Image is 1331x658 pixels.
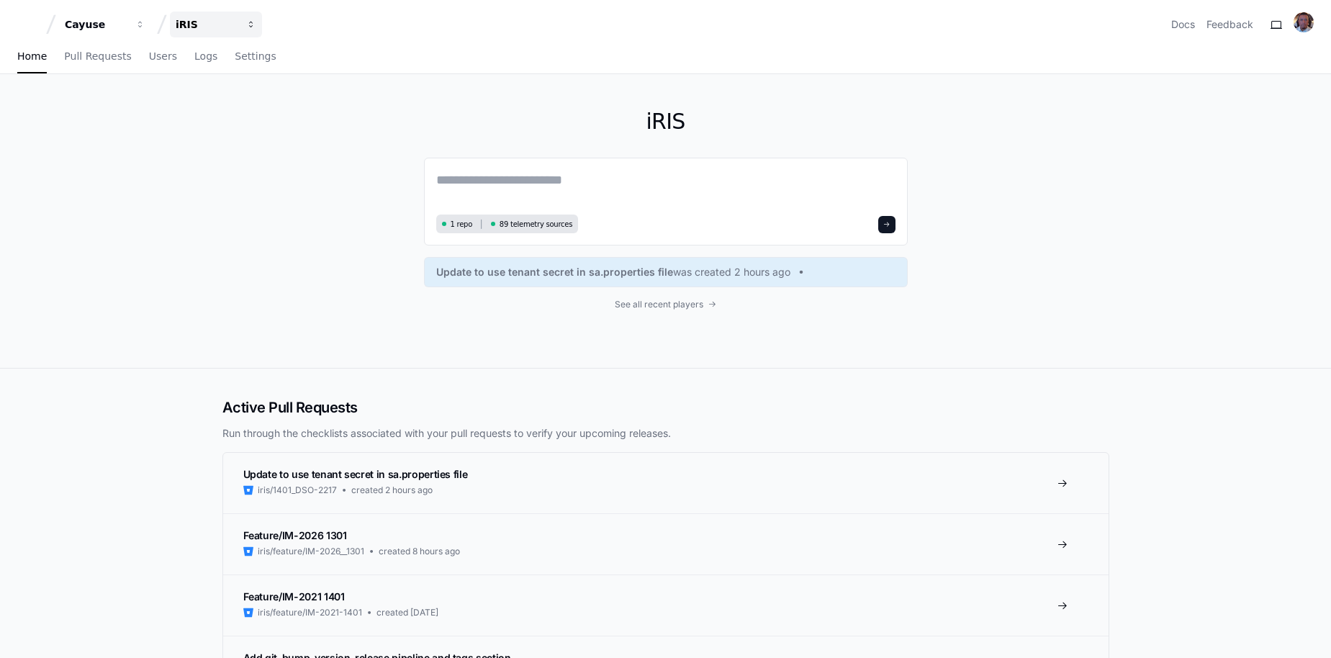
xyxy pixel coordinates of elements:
[176,17,238,32] div: iRIS
[222,397,1109,418] h2: Active Pull Requests
[65,17,127,32] div: Cayuse
[149,52,177,60] span: Users
[243,590,345,603] span: Feature/IM-2021 1401
[424,299,908,310] a: See all recent players
[223,574,1109,636] a: Feature/IM-2021 1401iris/feature/IM-2021-1401created [DATE]
[17,40,47,73] a: Home
[59,12,151,37] button: Cayuse
[500,219,572,230] span: 89 telemetry sources
[258,607,362,618] span: iris/feature/IM-2021-1401
[243,529,347,541] span: Feature/IM-2026 1301
[258,485,337,496] span: iris/1401_DSO-2217
[258,546,364,557] span: iris/feature/IM-2026__1301
[223,453,1109,513] a: Update to use tenant secret in sa.properties fileiris/1401_DSO-2217created 2 hours ago
[235,40,276,73] a: Settings
[436,265,895,279] a: Update to use tenant secret in sa.properties filewas created 2 hours ago
[235,52,276,60] span: Settings
[1294,12,1314,32] img: ACg8ocKAlM-Q7V_Zlx5XEqR6lUECShsWqs6mVKHrgbIkfdYQT94bKZE=s96-c
[222,426,1109,441] p: Run through the checklists associated with your pull requests to verify your upcoming releases.
[673,265,790,279] span: was created 2 hours ago
[17,52,47,60] span: Home
[615,299,703,310] span: See all recent players
[351,485,433,496] span: created 2 hours ago
[64,40,131,73] a: Pull Requests
[223,513,1109,574] a: Feature/IM-2026 1301iris/feature/IM-2026__1301created 8 hours ago
[376,607,438,618] span: created [DATE]
[424,109,908,135] h1: iRIS
[379,546,460,557] span: created 8 hours ago
[149,40,177,73] a: Users
[243,468,468,480] span: Update to use tenant secret in sa.properties file
[436,265,673,279] span: Update to use tenant secret in sa.properties file
[194,52,217,60] span: Logs
[1206,17,1253,32] button: Feedback
[194,40,217,73] a: Logs
[451,219,473,230] span: 1 repo
[64,52,131,60] span: Pull Requests
[1171,17,1195,32] a: Docs
[170,12,262,37] button: iRIS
